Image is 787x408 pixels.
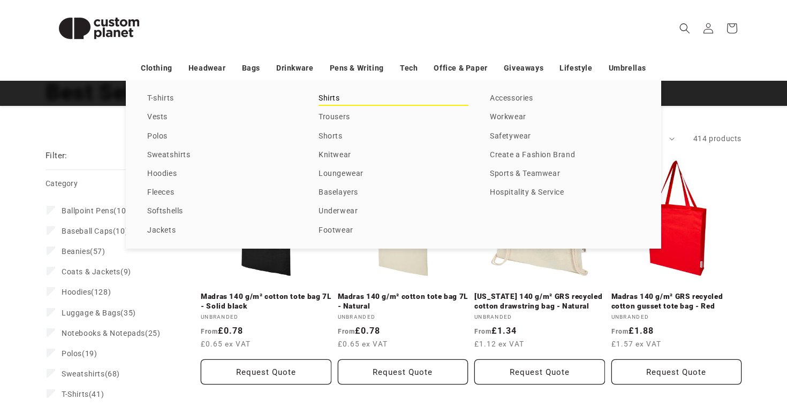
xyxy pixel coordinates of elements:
a: Pens & Writing [330,59,384,78]
a: Polos [147,129,297,144]
a: Tech [400,59,418,78]
a: Trousers [319,110,468,125]
a: Loungewear [319,167,468,181]
span: (57) [62,247,105,256]
summary: Search [673,17,697,40]
a: Baselayers [319,186,468,200]
span: Coats & Jackets [62,267,120,276]
a: Knitwear [319,148,468,163]
a: Softshells [147,204,297,219]
a: Drinkware [276,59,313,78]
button: Request Quote [474,359,605,384]
a: Bags [242,59,260,78]
a: Underwear [319,204,468,219]
a: Jackets [147,224,297,238]
span: (128) [62,287,111,297]
span: (25) [62,328,160,338]
span: Polos [62,349,82,358]
a: Giveaways [504,59,543,78]
img: Custom Planet [46,4,153,52]
span: Hoodies [62,288,91,296]
a: Hospitality & Service [490,186,640,200]
a: [US_STATE] 140 g/m² GRS recycled cotton drawstring bag - Natural [474,292,605,311]
a: Madras 140 g/m² cotton tote bag 7L - Solid black [201,292,331,311]
a: Create a Fashion Brand [490,148,640,163]
a: Clothing [141,59,172,78]
span: (19) [62,349,97,358]
span: (9) [62,267,131,276]
span: T-Shirts [62,390,89,398]
a: Sweatshirts [147,148,297,163]
a: Footwear [319,224,468,238]
a: T-shirts [147,91,297,106]
button: Request Quote [338,359,468,384]
span: (35) [62,308,136,318]
span: Sweatshirts [62,369,105,378]
a: Headwear [188,59,226,78]
a: Fleeces [147,186,297,200]
button: Request Quote [201,359,331,384]
span: (41) [62,389,104,399]
a: Lifestyle [559,59,592,78]
a: Madras 140 g/m² cotton tote bag 7L - Natural [338,292,468,311]
a: Vests [147,110,297,125]
span: (68) [62,369,120,379]
a: Workwear [490,110,640,125]
a: Office & Paper [434,59,487,78]
span: Luggage & Bags [62,309,120,317]
a: Umbrellas [609,59,646,78]
span: Notebooks & Notepads [62,329,145,337]
a: Accessories [490,91,640,106]
span: Beanies [62,247,90,256]
a: Shorts [319,129,468,144]
a: Sports & Teamwear [490,167,640,181]
iframe: Chat Widget [603,292,787,408]
a: Hoodies [147,167,297,181]
a: Shirts [319,91,468,106]
a: Safetywear [490,129,640,144]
